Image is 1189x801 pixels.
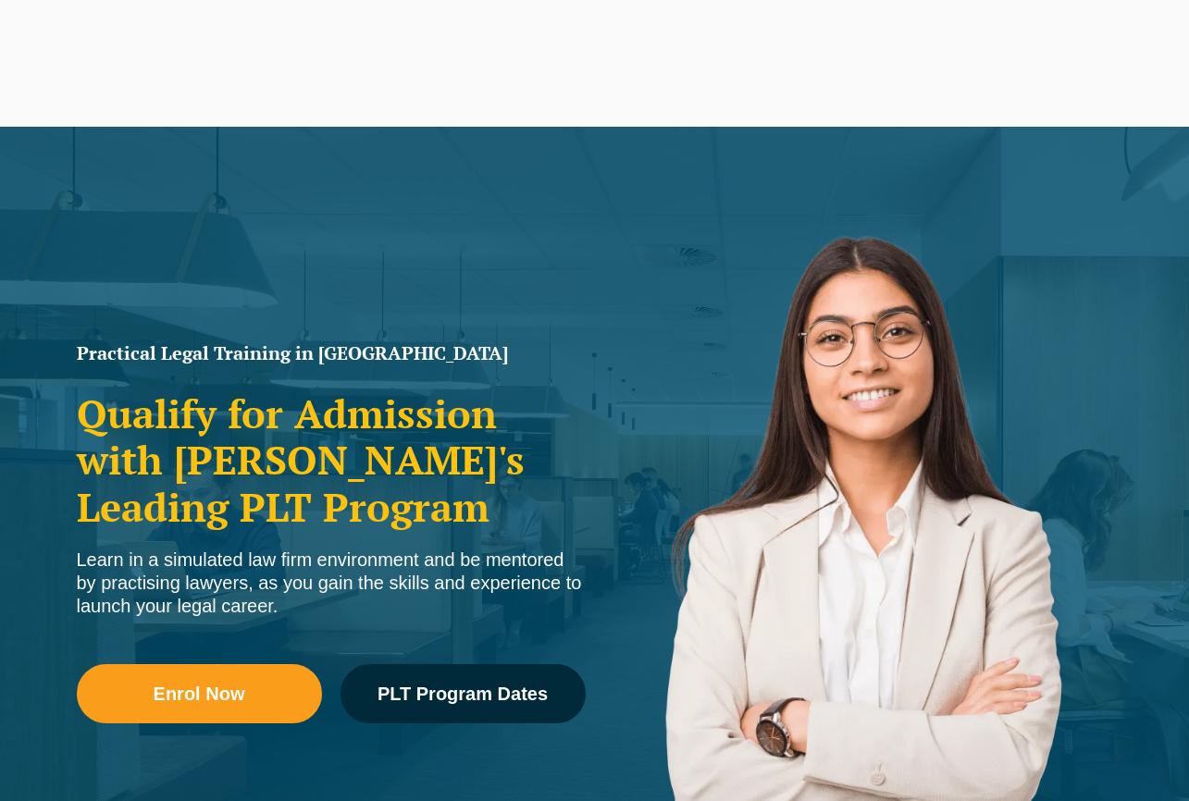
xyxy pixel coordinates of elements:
[341,664,586,723] a: PLT Program Dates
[77,548,586,618] div: Learn in a simulated law firm environment and be mentored by practising lawyers, as you gain the ...
[77,664,322,723] a: Enrol Now
[378,684,548,703] span: PLT Program Dates
[154,684,245,703] span: Enrol Now
[77,390,586,530] h2: Qualify for Admission with [PERSON_NAME]'s Leading PLT Program
[77,344,586,363] h1: Practical Legal Training in [GEOGRAPHIC_DATA]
